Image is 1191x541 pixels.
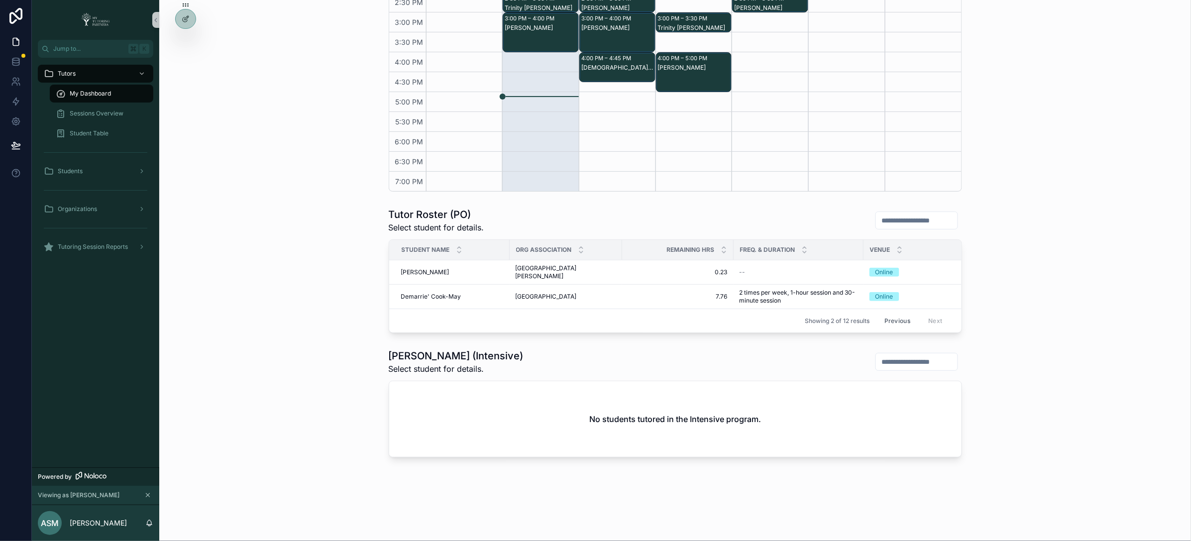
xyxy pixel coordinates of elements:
[38,65,153,83] a: Tutors
[32,58,159,269] div: scrollable content
[401,293,461,301] span: Demarrie' Cook-May
[402,246,450,254] span: Student Name
[875,292,893,301] div: Online
[589,413,761,425] h2: No students tutored in the Intensive program.
[805,317,869,325] span: Showing 2 of 12 results
[869,292,971,301] a: Online
[401,268,449,276] span: [PERSON_NAME]
[505,4,578,12] div: Trinity [PERSON_NAME]
[516,246,572,254] span: Org Association
[516,293,577,301] span: [GEOGRAPHIC_DATA]
[740,268,746,276] span: --
[58,70,76,78] span: Tutors
[38,162,153,180] a: Students
[393,18,426,26] span: 3:00 PM
[505,24,578,32] div: [PERSON_NAME]
[70,129,108,137] span: Student Table
[580,13,655,52] div: 3:00 PM – 4:00 PM[PERSON_NAME]
[389,208,484,221] h1: Tutor Roster (PO)
[38,238,153,256] a: Tutoring Session Reports
[393,117,426,126] span: 5:30 PM
[658,53,710,63] div: 4:00 PM – 5:00 PM
[78,12,113,28] img: App logo
[581,4,654,12] div: [PERSON_NAME]
[140,45,148,53] span: K
[401,293,504,301] a: Demarrie' Cook-May
[581,64,654,72] div: [DEMOGRAPHIC_DATA][PERSON_NAME]
[38,473,72,481] span: Powered by
[50,124,153,142] a: Student Table
[393,38,426,46] span: 3:30 PM
[58,167,83,175] span: Students
[50,85,153,103] a: My Dashboard
[658,64,731,72] div: [PERSON_NAME]
[393,177,426,186] span: 7:00 PM
[393,98,426,106] span: 5:00 PM
[656,13,732,32] div: 3:00 PM – 3:30 PMTrinity [PERSON_NAME]
[58,205,97,213] span: Organizations
[628,268,728,276] a: 0.23
[740,289,858,305] a: 2 times per week, 1-hour session and 30-minute session
[740,268,858,276] a: --
[70,90,111,98] span: My Dashboard
[734,4,807,12] div: [PERSON_NAME]
[38,40,153,58] button: Jump to...K
[667,246,715,254] span: Remaining Hrs
[393,78,426,86] span: 4:30 PM
[58,243,128,251] span: Tutoring Session Reports
[70,518,127,528] p: [PERSON_NAME]
[656,53,732,92] div: 4:00 PM – 5:00 PM[PERSON_NAME]
[393,157,426,166] span: 6:30 PM
[516,293,616,301] a: [GEOGRAPHIC_DATA]
[50,105,153,122] a: Sessions Overview
[53,45,124,53] span: Jump to...
[581,53,634,63] div: 4:00 PM – 4:45 PM
[740,246,795,254] span: Freq. & Duration
[70,109,123,117] span: Sessions Overview
[401,268,504,276] a: [PERSON_NAME]
[516,264,616,280] a: [GEOGRAPHIC_DATA][PERSON_NAME]
[581,24,654,32] div: [PERSON_NAME]
[389,363,524,375] span: Select student for details.
[870,246,890,254] span: Venue
[389,221,484,233] span: Select student for details.
[389,349,524,363] h1: [PERSON_NAME] (Intensive)
[41,517,59,529] span: ASM
[658,13,710,23] div: 3:00 PM – 3:30 PM
[877,313,917,328] button: Previous
[581,13,634,23] div: 3:00 PM – 4:00 PM
[869,268,971,277] a: Online
[503,13,578,52] div: 3:00 PM – 4:00 PM[PERSON_NAME]
[393,137,426,146] span: 6:00 PM
[875,268,893,277] div: Online
[580,53,655,82] div: 4:00 PM – 4:45 PM[DEMOGRAPHIC_DATA][PERSON_NAME]
[393,58,426,66] span: 4:00 PM
[38,491,119,499] span: Viewing as [PERSON_NAME]
[32,467,159,486] a: Powered by
[38,200,153,218] a: Organizations
[628,293,728,301] a: 7.76
[658,24,731,32] div: Trinity [PERSON_NAME]
[505,13,557,23] div: 3:00 PM – 4:00 PM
